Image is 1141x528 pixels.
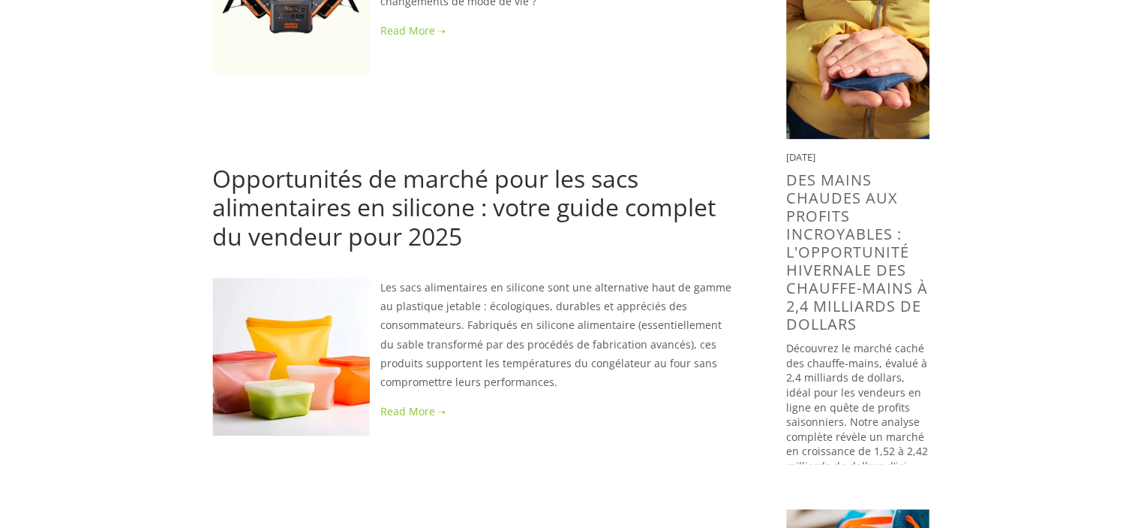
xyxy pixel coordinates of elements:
a: Opportunités de marché pour les sacs alimentaires en silicone : votre guide complet du vendeur po... [212,162,716,252]
font: [DATE] [786,150,815,164]
a: [DATE] [212,139,246,153]
img: Opportunités de marché pour les sacs alimentaires en silicone : votre guide complet du vendeur po... [212,278,370,436]
font: Les sacs alimentaires en silicone sont une alternative haut de gamme au plastique jetable : écolo... [380,280,734,389]
a: Des mains chaudes aux profits incroyables : l'opportunité hivernale des chauffe-mains à 2,4 milli... [786,170,928,334]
